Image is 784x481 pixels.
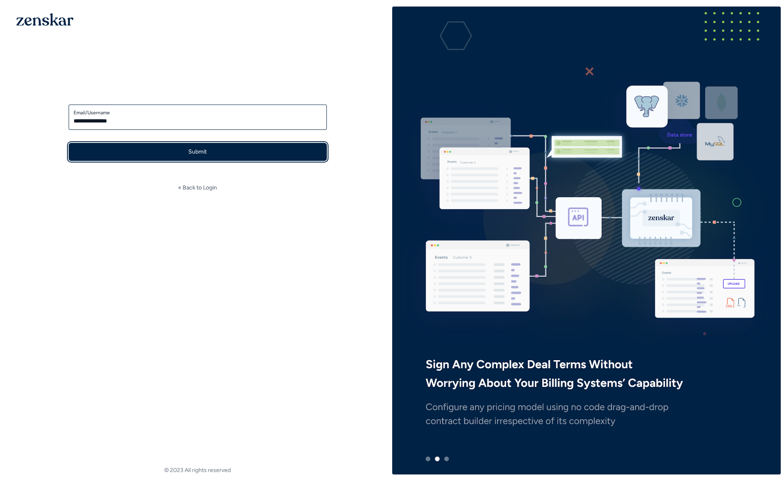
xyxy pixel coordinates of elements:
img: 1OGAJ2xQqyY4LXKgY66KYq0eOWRCkrZdAb3gUhuVAqdWPZE9SRJmCz+oDMSn4zDLXe31Ii730ItAGKgCKgCCgCikA4Av8PJUP... [16,13,74,26]
button: Submit [69,143,327,161]
a: « Back to Login [178,184,217,192]
footer: © 2023 All rights reserved [3,466,392,474]
label: Email/Username [74,109,322,116]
